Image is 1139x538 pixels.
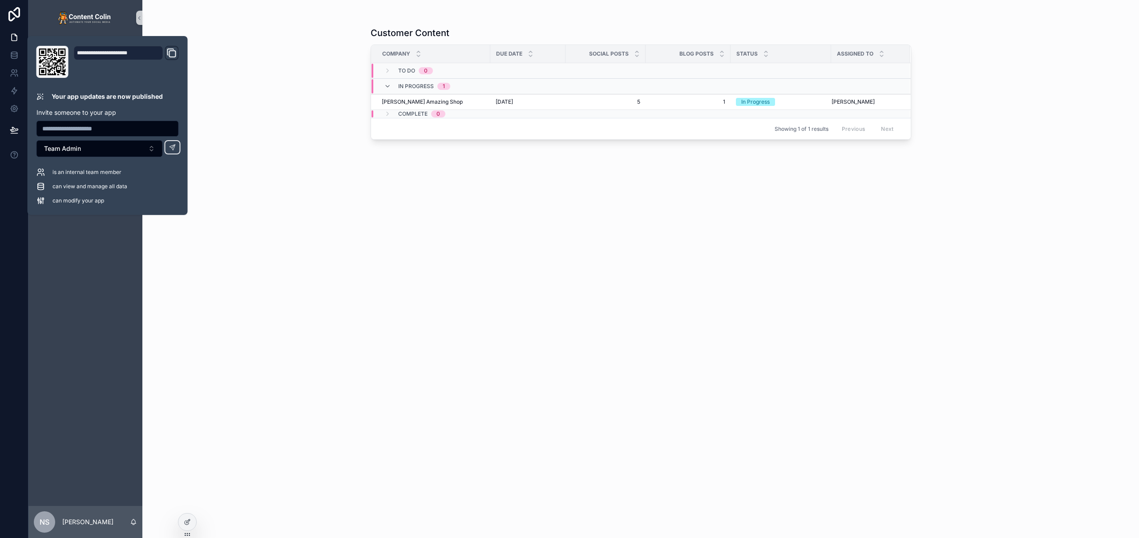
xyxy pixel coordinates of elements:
[36,140,163,157] button: Select Button
[52,92,163,101] p: Your app updates are now published
[571,98,640,105] a: 5
[36,108,179,117] p: Invite someone to your app
[371,27,449,39] h1: Customer Content
[837,50,873,57] span: Assigned To
[398,110,428,117] span: Complete
[398,83,434,90] span: In Progress
[62,518,113,526] p: [PERSON_NAME]
[53,169,121,176] span: is an internal team member
[382,98,463,105] span: [PERSON_NAME] Amazing Shop
[53,183,127,190] span: can view and manage all data
[40,517,49,527] span: NS
[496,98,513,105] span: [DATE]
[443,83,445,90] div: 1
[398,67,415,74] span: To Do
[44,144,81,153] span: Team Admin
[832,98,875,105] span: [PERSON_NAME]
[651,98,725,105] a: 1
[736,50,758,57] span: Status
[496,50,522,57] span: Due Date
[58,11,113,25] img: App logo
[424,67,428,74] div: 0
[382,98,485,105] a: [PERSON_NAME] Amazing Shop
[736,98,826,106] a: In Progress
[589,50,629,57] span: Social Posts
[679,50,714,57] span: Blog Posts
[74,46,179,78] div: Domain and Custom Link
[741,98,770,106] div: In Progress
[28,36,142,87] div: scrollable content
[775,125,828,133] span: Showing 1 of 1 results
[53,197,104,204] span: can modify your app
[436,110,440,117] div: 0
[832,98,899,105] a: [PERSON_NAME]
[382,50,410,57] span: Company
[496,98,560,105] a: [DATE]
